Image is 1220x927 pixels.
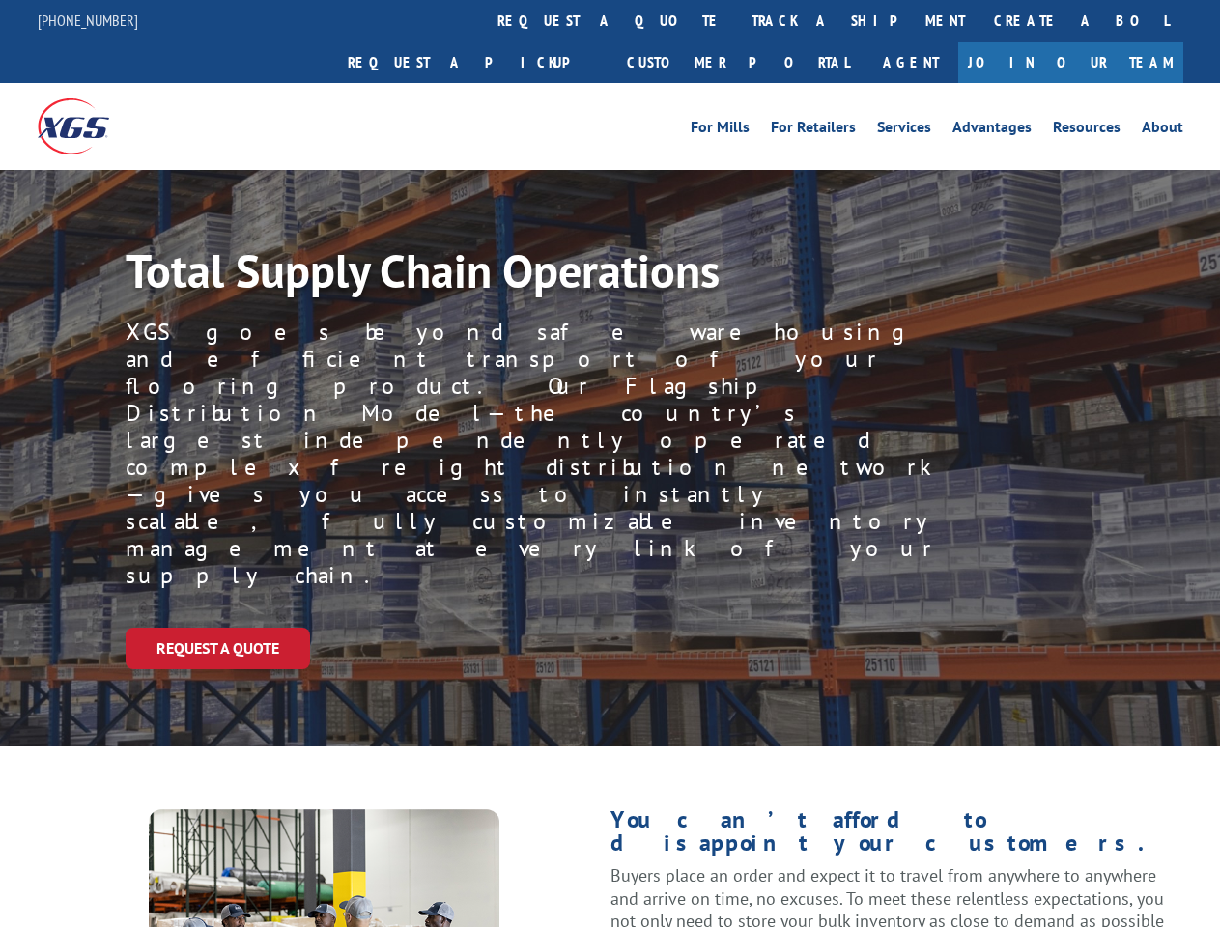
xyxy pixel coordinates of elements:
a: Agent [864,42,958,83]
a: Request a Quote [126,628,310,669]
a: For Mills [691,120,750,141]
h1: Total Supply Chain Operations [126,247,908,303]
a: Services [877,120,931,141]
a: About [1142,120,1183,141]
a: [PHONE_NUMBER] [38,11,138,30]
h1: You can’t afford to disappoint your customers. [610,808,1183,864]
a: Join Our Team [958,42,1183,83]
p: XGS goes beyond safe warehousing and efficient transport of your flooring product. Our Flagship D... [126,319,936,589]
a: Request a pickup [333,42,612,83]
a: Customer Portal [612,42,864,83]
a: Advantages [952,120,1032,141]
a: Resources [1053,120,1121,141]
a: For Retailers [771,120,856,141]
